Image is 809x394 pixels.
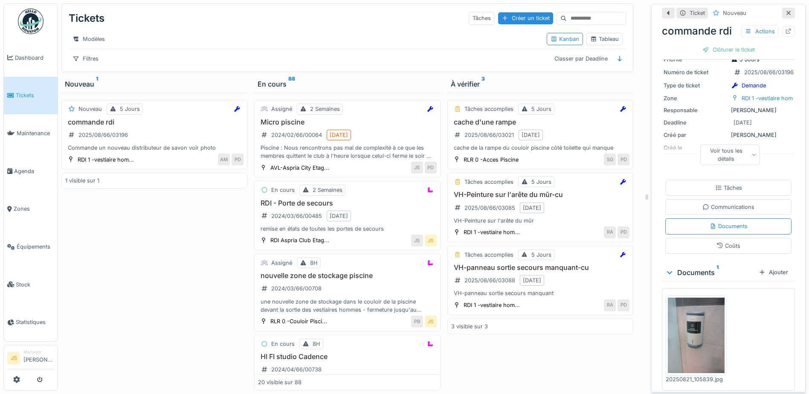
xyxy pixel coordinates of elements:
div: VH-Peinture sur l'arête du mûr [451,217,629,225]
div: 20250821_105839.jpg [666,375,727,383]
div: En cours [258,79,437,89]
span: Tickets [16,91,54,99]
h3: commande rdi [65,118,244,126]
div: Tâches accomplies [464,105,513,113]
a: Dashboard [4,39,58,77]
div: [PERSON_NAME] [664,106,793,114]
h3: cache d'une rampe [451,118,629,126]
div: 2024/02/66/00064 [271,131,322,139]
div: Piscine : Nous rencontrons pas mal de complexité à ce que les membres quittent le club à l'heure ... [258,144,436,160]
div: 2024/03/66/00708 [271,284,322,293]
div: 5 Jours [531,178,551,186]
div: RA [604,299,616,311]
a: Tickets [4,77,58,115]
span: Maintenance [17,129,54,137]
div: JS [411,235,423,246]
li: [PERSON_NAME] [23,349,54,367]
div: Actions [741,25,779,38]
div: Filtres [69,52,102,65]
div: Coûts [716,242,740,250]
span: Agenda [14,167,54,175]
div: VH-panneau sortie secours manquant [451,289,629,297]
div: AVL-Aspria City Etag... [270,164,329,172]
div: RLR 0 -Acces Piscine [464,156,519,164]
div: Classer par Deadline [551,52,612,65]
div: Demande [742,81,766,90]
img: Badge_color-CXgf-gQk.svg [18,9,43,34]
span: Stock [16,281,54,289]
div: PD [618,299,629,311]
div: [DATE] [330,131,348,139]
div: JS [411,162,423,174]
div: JS [425,316,437,327]
div: 2025/08/66/03021 [464,131,514,139]
div: Clôturer le ticket [699,44,758,55]
div: Tâches accomplies [464,251,513,259]
h3: HI FI studio Cadence [258,353,436,361]
div: Responsable [664,106,728,114]
div: 3 visible sur 3 [451,322,488,330]
div: [DATE] [523,276,541,284]
div: [PERSON_NAME] [664,131,793,139]
div: Manager [23,349,54,355]
h3: RDI - Porte de secours [258,199,436,207]
a: JS Manager[PERSON_NAME] [7,349,54,369]
div: PB [411,316,423,327]
div: 2025/08/66/03085 [464,204,515,212]
div: RDI 1 -vestiaire hom... [464,301,520,309]
div: PD [232,154,244,165]
div: SG [604,154,616,165]
div: Tâches [715,184,742,192]
div: 2024/04/66/00738 [271,365,322,374]
div: PD [618,226,629,238]
div: RDI 1 -vestiaire hom... [78,156,134,164]
div: 8H [313,340,320,348]
div: Nouveau [78,105,102,113]
div: 2025/08/66/03088 [464,276,515,284]
div: 2025/08/66/03196 [744,68,794,76]
span: Statistiques [16,318,54,326]
h3: VH-Peinture sur l'arête du mûr-cu [451,191,629,199]
div: 2024/03/66/00485 [271,212,322,220]
div: 2 Semaines [310,105,340,113]
div: AM [218,154,230,165]
div: RA [604,226,616,238]
div: [DATE] [330,212,348,220]
div: Tâches accomplies [464,178,513,186]
div: Documents [665,267,755,278]
div: 2 Semaines [313,186,342,194]
div: Commande un nouveau distributeur de savon voir photo [65,144,244,152]
div: 5 Jours [531,251,551,259]
div: 8H [310,259,318,267]
div: Zone [664,94,728,102]
sup: 88 [288,79,295,89]
div: Numéro de ticket [664,68,728,76]
div: RDI 1 -vestiaire homme [742,94,800,102]
div: Assigné [271,259,292,267]
div: remise en états de toutes les portes de secours [258,225,436,233]
img: jebigvshu7stl9xy19k4mxiyf1zy [668,298,725,373]
div: 5 Jours [531,105,551,113]
div: PD [425,162,437,174]
a: Équipements [4,228,58,266]
li: JS [7,352,20,365]
div: RDI 1 -vestiaire hom... [464,228,520,236]
div: Tâches [469,12,495,24]
div: [DATE] [522,131,540,139]
div: À vérifier [451,79,630,89]
div: Ajouter [755,267,792,278]
sup: 1 [96,79,98,89]
h3: VH-panneau sortie secours manquant-cu [451,264,629,272]
div: Créer un ticket [498,12,553,24]
div: [DATE] [734,119,752,127]
a: Statistiques [4,304,58,342]
sup: 3 [481,79,485,89]
div: une nouvelle zone de stockage dans le couloir de la piscine devant la sortie des vestiaires homme... [258,298,436,314]
div: Nouveau [723,9,746,17]
div: commande rdi [662,23,795,39]
span: Zones [14,205,54,213]
div: En cours [271,186,295,194]
div: Kanban [551,35,579,43]
h3: nouvelle zone de stockage piscine [258,272,436,280]
a: Stock [4,266,58,304]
